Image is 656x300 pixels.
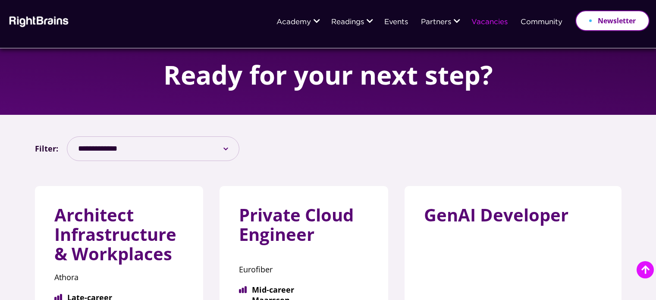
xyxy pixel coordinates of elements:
a: Partners [421,19,451,26]
a: Newsletter [575,10,650,31]
h3: GenAI Developer [424,205,602,231]
a: Community [521,19,562,26]
h3: Architect Infrastructure & Workplaces [54,205,184,270]
span: Mid-career [239,286,369,294]
label: Filter: [35,142,58,155]
a: Readings [331,19,364,26]
a: Vacancies [471,19,508,26]
p: Eurofiber [239,262,369,277]
h1: Ready for your next step? [163,60,493,89]
img: Rightbrains [6,15,69,27]
h3: Private Cloud Engineer [239,205,369,251]
a: Academy [276,19,311,26]
p: Athora [54,270,184,285]
a: Events [384,19,408,26]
